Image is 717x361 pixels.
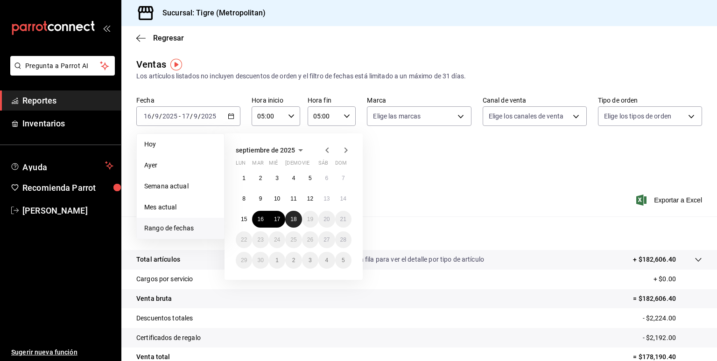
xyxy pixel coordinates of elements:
[136,313,193,323] p: Descuentos totales
[269,231,285,248] button: 24 de septiembre de 2025
[290,216,296,222] abbr: 18 de septiembre de 2025
[153,34,184,42] span: Regresar
[7,68,115,77] a: Pregunta a Parrot AI
[302,190,318,207] button: 12 de septiembre de 2025
[483,97,587,104] label: Canal de venta
[307,216,313,222] abbr: 19 de septiembre de 2025
[159,112,162,120] span: /
[604,111,671,121] span: Elige los tipos de orden
[241,216,247,222] abbr: 15 de septiembre de 2025
[290,236,296,243] abbr: 25 de septiembre de 2025
[22,160,101,171] span: Ayuda
[136,71,702,81] div: Los artículos listados no incluyen descuentos de orden y el filtro de fechas está limitado a un m...
[136,294,172,304] p: Venta bruta
[308,97,356,104] label: Hora fin
[236,190,252,207] button: 8 de septiembre de 2025
[25,61,100,71] span: Pregunta a Parrot AI
[257,216,263,222] abbr: 16 de septiembre de 2025
[335,190,351,207] button: 14 de septiembre de 2025
[162,112,178,120] input: ----
[643,333,702,343] p: - $2,192.00
[152,112,155,120] span: /
[252,160,263,170] abbr: martes
[170,59,182,70] img: Tooltip marker
[318,190,335,207] button: 13 de septiembre de 2025
[633,255,676,264] p: + $182,606.40
[290,195,296,202] abbr: 11 de septiembre de 2025
[275,257,279,264] abbr: 1 de octubre de 2025
[323,216,330,222] abbr: 20 de septiembre de 2025
[136,97,240,104] label: Fecha
[323,236,330,243] abbr: 27 de septiembre de 2025
[182,112,190,120] input: --
[329,255,484,264] p: Da clic en la fila para ver el detalle por tipo de artículo
[252,97,300,104] label: Hora inicio
[342,257,345,264] abbr: 5 de octubre de 2025
[274,195,280,202] abbr: 10 de septiembre de 2025
[285,170,302,187] button: 4 de septiembre de 2025
[285,211,302,228] button: 18 de septiembre de 2025
[302,160,309,170] abbr: viernes
[489,111,563,121] span: Elige los canales de venta
[285,231,302,248] button: 25 de septiembre de 2025
[252,170,268,187] button: 2 de septiembre de 2025
[136,228,702,239] p: Resumen
[179,112,181,120] span: -
[285,160,340,170] abbr: jueves
[367,97,471,104] label: Marca
[638,194,702,206] button: Exportar a Excel
[269,211,285,228] button: 17 de septiembre de 2025
[275,175,279,181] abbr: 3 de septiembre de 2025
[198,112,201,120] span: /
[335,211,351,228] button: 21 de septiembre de 2025
[340,236,346,243] abbr: 28 de septiembre de 2025
[22,117,113,130] span: Inventarios
[136,274,193,284] p: Cargos por servicio
[136,333,201,343] p: Certificados de regalo
[11,347,113,357] span: Sugerir nueva función
[325,175,328,181] abbr: 6 de septiembre de 2025
[242,175,246,181] abbr: 1 de septiembre de 2025
[373,111,421,121] span: Elige las marcas
[259,175,262,181] abbr: 2 de septiembre de 2025
[155,7,266,19] h3: Sucursal: Tigre (Metropolitan)
[335,170,351,187] button: 7 de septiembre de 2025
[252,252,268,269] button: 30 de septiembre de 2025
[302,252,318,269] button: 3 de octubre de 2025
[236,252,252,269] button: 29 de septiembre de 2025
[340,216,346,222] abbr: 21 de septiembre de 2025
[285,190,302,207] button: 11 de septiembre de 2025
[318,170,335,187] button: 6 de septiembre de 2025
[241,236,247,243] abbr: 22 de septiembre de 2025
[323,195,330,202] abbr: 13 de septiembre de 2025
[22,181,113,194] span: Recomienda Parrot
[242,195,246,202] abbr: 8 de septiembre de 2025
[302,231,318,248] button: 26 de septiembre de 2025
[252,190,268,207] button: 9 de septiembre de 2025
[193,112,198,120] input: --
[136,57,166,71] div: Ventas
[269,252,285,269] button: 1 de octubre de 2025
[257,236,263,243] abbr: 23 de septiembre de 2025
[335,160,347,170] abbr: domingo
[292,175,295,181] abbr: 4 de septiembre de 2025
[236,170,252,187] button: 1 de septiembre de 2025
[274,216,280,222] abbr: 17 de septiembre de 2025
[302,211,318,228] button: 19 de septiembre de 2025
[307,195,313,202] abbr: 12 de septiembre de 2025
[252,211,268,228] button: 16 de septiembre de 2025
[269,160,278,170] abbr: miércoles
[340,195,346,202] abbr: 14 de septiembre de 2025
[292,257,295,264] abbr: 2 de octubre de 2025
[259,195,262,202] abbr: 9 de septiembre de 2025
[598,97,702,104] label: Tipo de orden
[302,170,318,187] button: 5 de septiembre de 2025
[252,231,268,248] button: 23 de septiembre de 2025
[342,175,345,181] abbr: 7 de septiembre de 2025
[269,190,285,207] button: 10 de septiembre de 2025
[236,160,246,170] abbr: lunes
[136,34,184,42] button: Regresar
[318,160,328,170] abbr: sábado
